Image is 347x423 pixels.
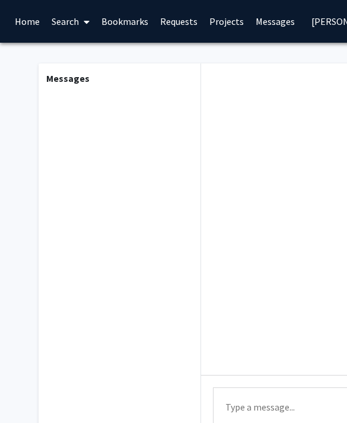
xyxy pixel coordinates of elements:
a: Requests [154,1,203,42]
a: Home [9,1,46,42]
a: Messages [250,1,301,42]
b: Messages [46,72,90,84]
a: Projects [203,1,250,42]
a: Bookmarks [95,1,154,42]
a: Search [46,1,95,42]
